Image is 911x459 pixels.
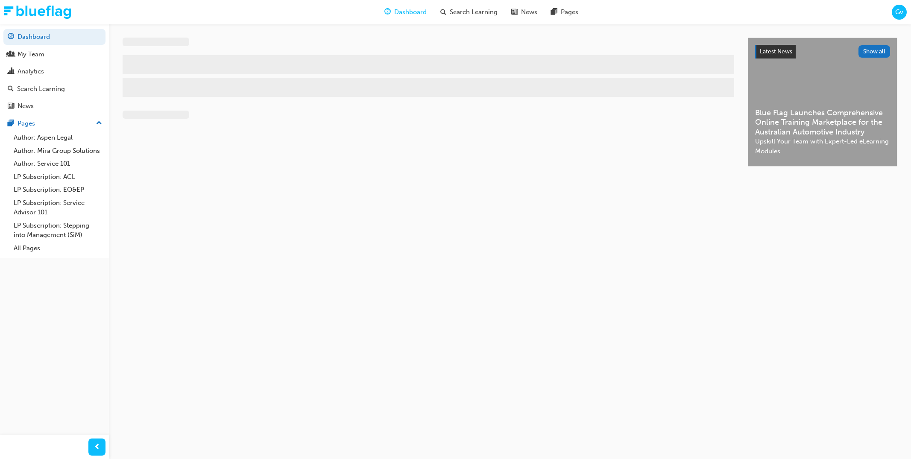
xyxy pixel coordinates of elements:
[434,3,504,21] a: search-iconSearch Learning
[511,7,518,18] span: news-icon
[858,45,890,58] button: Show all
[3,81,105,97] a: Search Learning
[3,47,105,62] a: My Team
[3,98,105,114] a: News
[8,68,14,76] span: chart-icon
[3,116,105,132] button: Pages
[561,7,578,17] span: Pages
[3,64,105,79] a: Analytics
[748,38,897,167] a: Latest NewsShow allBlue Flag Launches Comprehensive Online Training Marketplace for the Australia...
[10,242,105,255] a: All Pages
[8,33,14,41] span: guage-icon
[8,85,14,93] span: search-icon
[8,120,14,128] span: pages-icon
[96,118,102,129] span: up-icon
[10,183,105,196] a: LP Subscription: EO&EP
[18,50,44,59] div: My Team
[895,7,903,17] span: Gv
[450,7,498,17] span: Search Learning
[18,119,35,129] div: Pages
[755,137,890,156] span: Upskill Your Team with Expert-Led eLearning Modules
[10,170,105,184] a: LP Subscription: ACL
[10,131,105,144] a: Author: Aspen Legal
[10,157,105,170] a: Author: Service 101
[394,7,427,17] span: Dashboard
[760,48,792,55] span: Latest News
[440,7,446,18] span: search-icon
[4,6,71,19] img: Trak
[17,84,65,94] div: Search Learning
[892,5,907,20] button: Gv
[3,29,105,45] a: Dashboard
[504,3,544,21] a: news-iconNews
[384,7,391,18] span: guage-icon
[94,442,100,453] span: prev-icon
[10,144,105,158] a: Author: Mira Group Solutions
[521,7,537,17] span: News
[10,219,105,242] a: LP Subscription: Stepping into Management (SiM)
[10,196,105,219] a: LP Subscription: Service Advisor 101
[3,27,105,116] button: DashboardMy TeamAnalyticsSearch LearningNews
[378,3,434,21] a: guage-iconDashboard
[18,101,34,111] div: News
[544,3,585,21] a: pages-iconPages
[8,51,14,58] span: people-icon
[551,7,557,18] span: pages-icon
[755,108,890,137] span: Blue Flag Launches Comprehensive Online Training Marketplace for the Australian Automotive Industry
[755,45,890,58] a: Latest NewsShow all
[18,67,44,76] div: Analytics
[8,102,14,110] span: news-icon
